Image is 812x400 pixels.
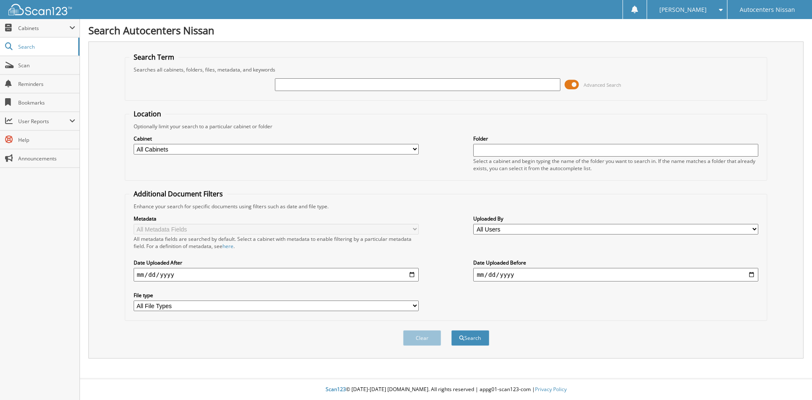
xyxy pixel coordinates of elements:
input: start [134,268,419,281]
span: [PERSON_NAME] [659,7,707,12]
div: Searches all cabinets, folders, files, metadata, and keywords [129,66,763,73]
span: Announcements [18,155,75,162]
span: User Reports [18,118,69,125]
span: Bookmarks [18,99,75,106]
div: Optionally limit your search to a particular cabinet or folder [129,123,763,130]
label: Folder [473,135,758,142]
div: All metadata fields are searched by default. Select a cabinet with metadata to enable filtering b... [134,235,419,250]
label: Date Uploaded Before [473,259,758,266]
label: Uploaded By [473,215,758,222]
img: scan123-logo-white.svg [8,4,72,15]
label: Metadata [134,215,419,222]
span: Advanced Search [584,82,621,88]
span: Autocenters Nissan [740,7,795,12]
label: Date Uploaded After [134,259,419,266]
span: Scan [18,62,75,69]
label: Cabinet [134,135,419,142]
span: Cabinets [18,25,69,32]
button: Search [451,330,489,346]
a: here [222,243,233,250]
span: Scan123 [326,386,346,393]
label: File type [134,292,419,299]
h1: Search Autocenters Nissan [88,23,804,37]
span: Reminders [18,80,75,88]
div: Enhance your search for specific documents using filters such as date and file type. [129,203,763,210]
legend: Search Term [129,52,178,62]
legend: Additional Document Filters [129,189,227,199]
div: © [DATE]-[DATE] [DOMAIN_NAME]. All rights reserved | appg01-scan123-com | [80,379,812,400]
a: Privacy Policy [535,386,567,393]
div: Select a cabinet and begin typing the name of the folder you want to search in. If the name match... [473,157,758,172]
span: Help [18,136,75,143]
input: end [473,268,758,281]
span: Search [18,43,74,50]
button: Clear [403,330,441,346]
legend: Location [129,109,165,119]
